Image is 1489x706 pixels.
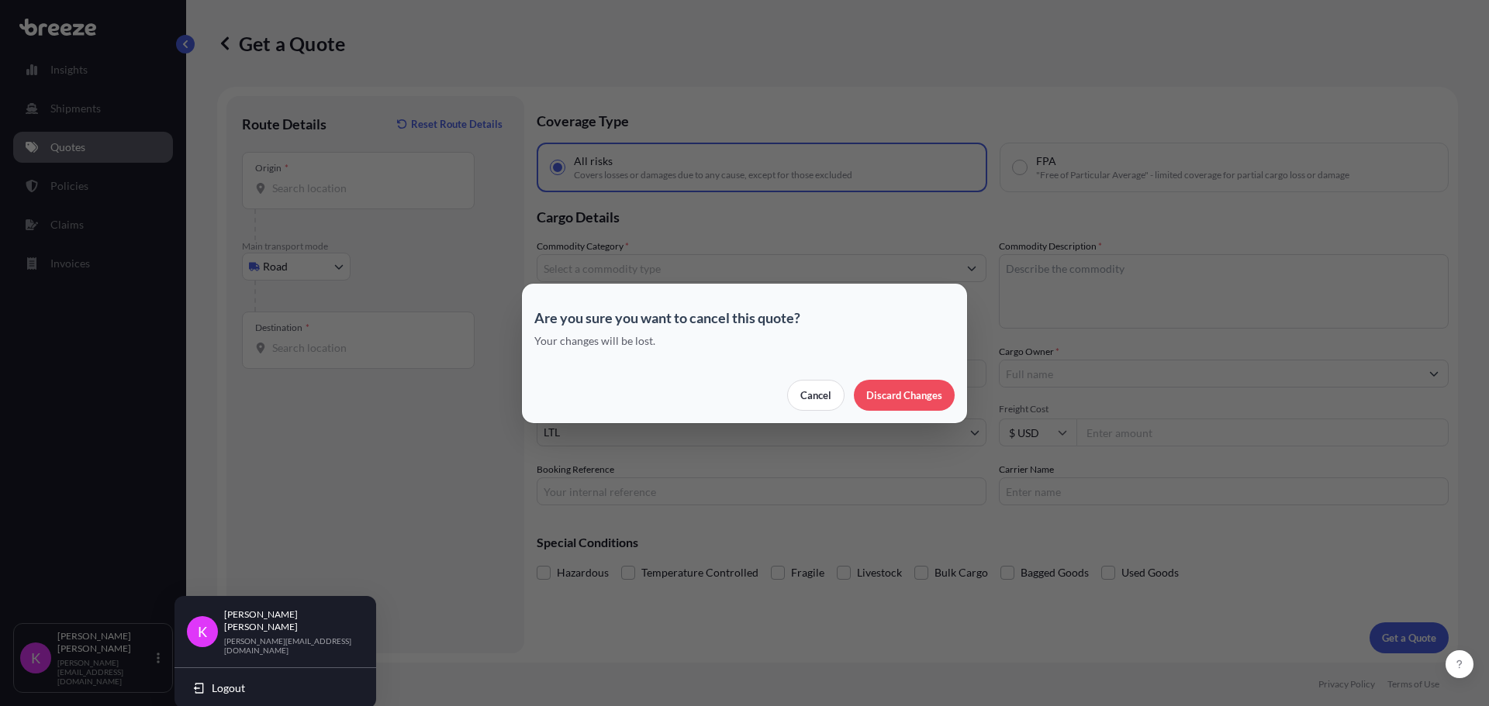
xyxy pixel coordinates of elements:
p: [PERSON_NAME][EMAIL_ADDRESS][DOMAIN_NAME] [224,636,351,655]
span: K [198,624,207,639]
button: Discard Changes [854,380,955,411]
p: Are you sure you want to cancel this quote? [534,308,955,327]
p: Discard Changes [866,387,942,403]
p: [PERSON_NAME] [PERSON_NAME] [224,608,351,633]
p: Cancel [800,387,831,403]
p: Your changes will be lost. [534,333,955,349]
span: Logout [212,680,245,696]
button: Cancel [787,380,845,411]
